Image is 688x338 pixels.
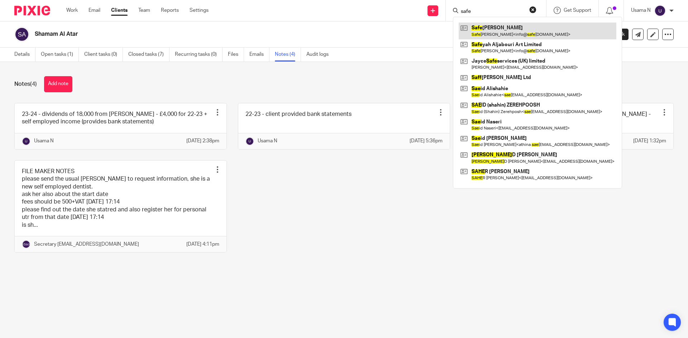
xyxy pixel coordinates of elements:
[111,7,128,14] a: Clients
[228,48,244,62] a: Files
[175,48,223,62] a: Recurring tasks (0)
[631,7,651,14] p: Usama N
[22,137,30,146] img: svg%3E
[190,7,209,14] a: Settings
[14,6,50,15] img: Pixie
[564,8,591,13] span: Get Support
[84,48,123,62] a: Client tasks (0)
[41,48,79,62] a: Open tasks (1)
[654,5,666,16] img: svg%3E
[161,7,179,14] a: Reports
[245,137,254,146] img: svg%3E
[306,48,334,62] a: Audit logs
[14,48,35,62] a: Details
[34,137,54,144] p: Usama N
[460,9,525,15] input: Search
[258,137,277,144] p: Usama N
[249,48,269,62] a: Emails
[128,48,169,62] a: Closed tasks (7)
[30,81,37,87] span: (4)
[529,6,536,13] button: Clear
[14,27,29,42] img: svg%3E
[22,240,30,249] img: svg%3E
[89,7,100,14] a: Email
[66,7,78,14] a: Work
[633,137,666,144] p: [DATE] 1:32pm
[35,30,468,38] h2: Shamam Al Atar
[186,241,219,248] p: [DATE] 4:11pm
[275,48,301,62] a: Notes (4)
[410,137,443,144] p: [DATE] 5:36pm
[138,7,150,14] a: Team
[44,76,72,92] button: Add note
[186,137,219,144] p: [DATE] 2:38pm
[34,241,139,248] p: Secretary [EMAIL_ADDRESS][DOMAIN_NAME]
[14,80,37,88] h1: Notes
